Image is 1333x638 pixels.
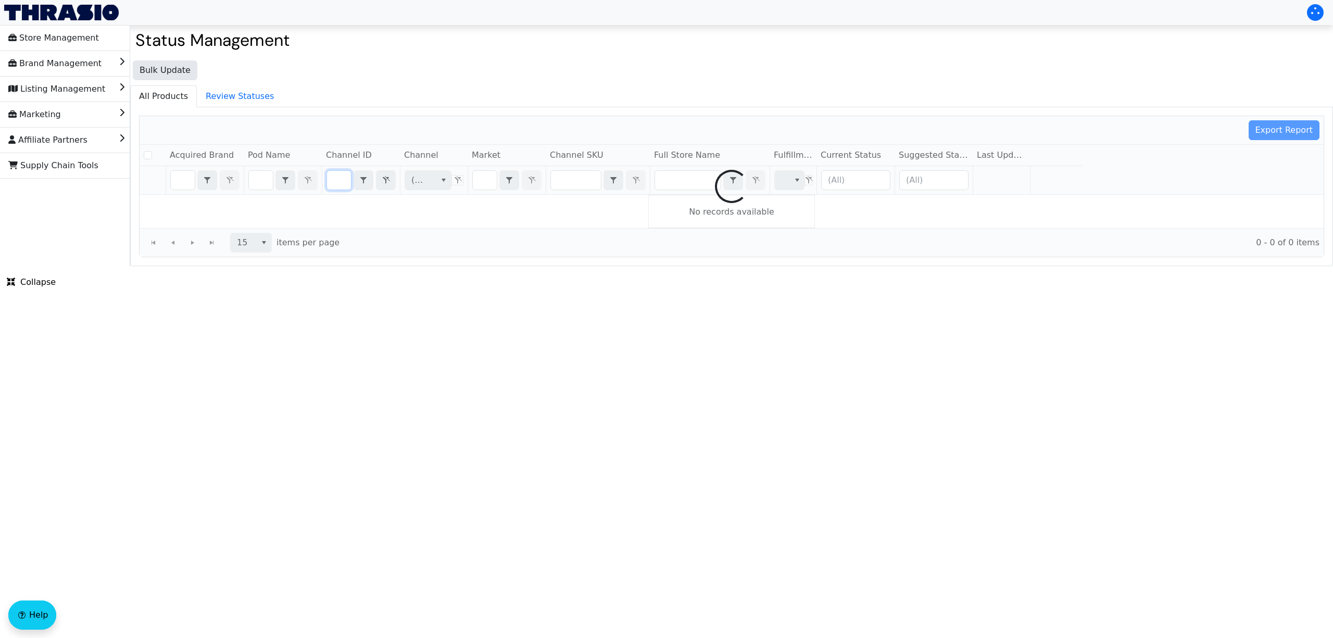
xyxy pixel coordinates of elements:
span: Store Management [8,30,99,46]
button: Help floatingactionbutton [8,601,56,630]
button: Bulk Update [133,60,197,80]
span: Help [29,609,48,621]
span: Brand Management [8,55,102,72]
span: Supply Chain Tools [8,157,98,174]
span: Listing Management [8,81,105,97]
span: Review Statuses [197,86,282,107]
span: All Products [131,86,196,107]
span: Collapse [7,276,56,289]
h2: Status Management [135,30,1328,50]
span: Marketing [8,106,61,123]
img: Thrasio Logo [4,5,119,20]
span: Affiliate Partners [8,132,87,148]
span: Bulk Update [140,64,191,77]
